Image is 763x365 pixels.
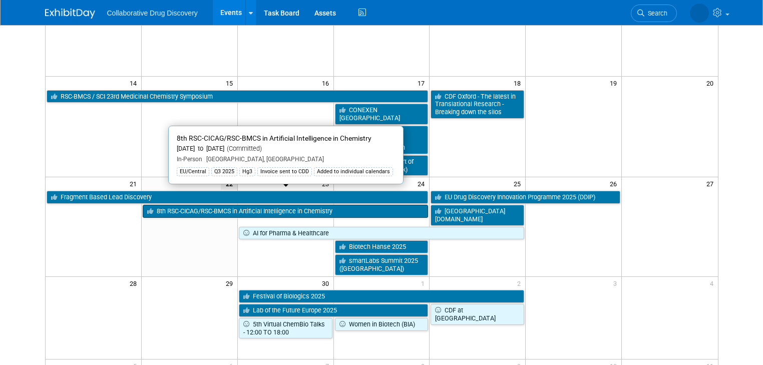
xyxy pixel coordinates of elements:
[431,205,524,225] a: [GEOGRAPHIC_DATA][DOMAIN_NAME]
[129,77,141,89] span: 14
[143,205,429,218] a: 8th RSC-CICAG/RSC-BMCS in Artificial Intelligence in Chemistry
[177,156,202,163] span: In-Person
[177,134,371,142] span: 8th RSC-CICAG/RSC-BMCS in Artificial Intelligence in Chemistry
[513,77,525,89] span: 18
[225,277,237,289] span: 29
[239,290,525,303] a: Festival of Biologics 2025
[314,167,393,176] div: Added to individual calendars
[705,77,718,89] span: 20
[225,77,237,89] span: 15
[129,177,141,190] span: 21
[321,277,333,289] span: 30
[335,104,429,124] a: CONEXEN [GEOGRAPHIC_DATA]
[335,254,429,275] a: smartLabs Summit 2025 ([GEOGRAPHIC_DATA])
[431,90,524,119] a: CDF Oxford - The latest in Translational Research - Breaking down the silos
[631,5,677,22] a: Search
[224,145,262,152] span: (Committed)
[202,156,324,163] span: [GEOGRAPHIC_DATA], [GEOGRAPHIC_DATA]
[420,277,429,289] span: 1
[47,191,429,204] a: Fragment Based Lead Discovery
[257,167,312,176] div: Invoice sent to CDD
[612,277,621,289] span: 3
[211,167,237,176] div: Q3 2025
[177,167,209,176] div: EU/Central
[705,177,718,190] span: 27
[431,191,620,204] a: EU Drug Discovery Innovation Programme 2025 (DDIP)
[335,318,429,331] a: Women in Biotech (BIA)
[690,4,709,23] img: Amanda Briggs
[644,10,667,17] span: Search
[516,277,525,289] span: 2
[417,77,429,89] span: 17
[129,277,141,289] span: 28
[335,240,429,253] a: Biotech Hanse 2025
[417,177,429,190] span: 24
[239,227,525,240] a: AI for Pharma & Healthcare
[239,318,332,338] a: 5th Virtual ChemBio Talks - 12:00 TO 18:00
[513,177,525,190] span: 25
[609,177,621,190] span: 26
[107,9,198,17] span: Collaborative Drug Discovery
[321,77,333,89] span: 16
[47,90,429,103] a: RSC-BMCS / SCI 23rd Medicinal Chemistry Symposium
[709,277,718,289] span: 4
[239,304,429,317] a: Lab of the Future Europe 2025
[609,77,621,89] span: 19
[431,304,524,324] a: CDF at [GEOGRAPHIC_DATA]
[177,145,395,153] div: [DATE] to [DATE]
[239,167,255,176] div: Hg3
[45,9,95,19] img: ExhibitDay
